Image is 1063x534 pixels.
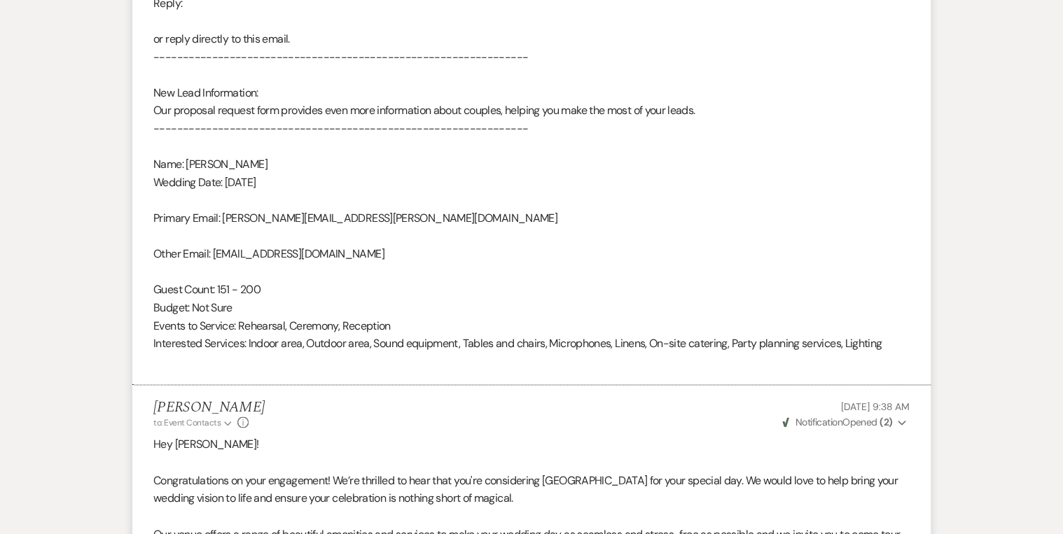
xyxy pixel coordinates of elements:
h5: [PERSON_NAME] [153,399,265,416]
button: NotificationOpened (2) [780,415,910,430]
span: to: Event Contacts [153,417,221,428]
button: to: Event Contacts [153,416,234,429]
span: Opened [782,416,892,428]
span: Notification [795,416,842,428]
strong: ( 2 ) [880,416,892,428]
span: [DATE] 9:38 AM [841,400,910,413]
p: Hey [PERSON_NAME]! [153,435,910,454]
p: Congratulations on your engagement! We’re thrilled to hear that you're considering [GEOGRAPHIC_DA... [153,471,910,507]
